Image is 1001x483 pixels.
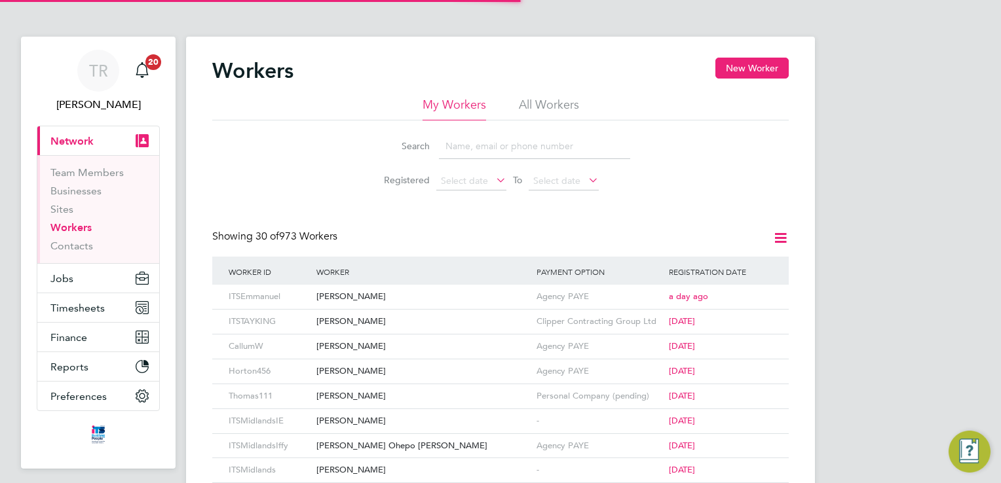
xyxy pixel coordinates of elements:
[37,382,159,410] button: Preferences
[225,359,776,370] a: Horton456[PERSON_NAME]Agency PAYE[DATE]
[37,293,159,322] button: Timesheets
[313,409,533,433] div: [PERSON_NAME]
[37,126,159,155] button: Network
[225,334,313,359] div: CallumW
[225,408,776,420] a: ITSMidlandsIE[PERSON_NAME]-[DATE]
[949,431,991,473] button: Engage Resource Center
[669,291,708,302] span: a day ago
[533,310,666,334] div: Clipper Contracting Group Ltd
[313,285,533,309] div: [PERSON_NAME]
[313,458,533,482] div: [PERSON_NAME]
[533,257,666,287] div: Payment Option
[715,58,789,79] button: New Worker
[255,230,279,243] span: 30 of
[225,284,776,295] a: ITSEmmanuel[PERSON_NAME]Agency PAYEa day ago
[50,240,93,252] a: Contacts
[225,409,313,433] div: ITSMidlandsIE
[50,272,73,285] span: Jobs
[669,415,695,426] span: [DATE]
[225,285,313,309] div: ITSEmmanuel
[441,175,488,187] span: Select date
[225,334,776,345] a: CallumW[PERSON_NAME]Agency PAYE[DATE]
[225,433,776,444] a: ITSMidlandsIffy[PERSON_NAME] Ohepo [PERSON_NAME]Agency PAYE[DATE]
[669,365,695,376] span: [DATE]
[37,352,159,381] button: Reports
[50,166,124,179] a: Team Members
[669,464,695,475] span: [DATE]
[533,285,666,309] div: Agency PAYE
[313,384,533,408] div: [PERSON_NAME]
[225,359,313,384] div: Horton456
[225,257,313,287] div: Worker ID
[37,424,160,445] a: Go to home page
[37,155,159,263] div: Network
[666,257,776,287] div: Registration Date
[212,58,293,84] h2: Workers
[89,62,108,79] span: TR
[225,384,313,408] div: Thomas111
[533,434,666,458] div: Agency PAYE
[21,37,176,469] nav: Main navigation
[225,309,776,320] a: ITSTAYKING[PERSON_NAME]Clipper Contracting Group Ltd[DATE]
[423,97,486,120] li: My Workers
[50,390,107,402] span: Preferences
[50,221,92,234] a: Workers
[533,175,580,187] span: Select date
[225,434,313,458] div: ITSMidlandsIffy
[225,310,313,334] div: ITSTAYKING
[533,409,666,433] div: -
[519,97,579,120] li: All Workers
[50,331,87,344] span: Finance
[533,334,666,359] div: Agency PAYE
[371,174,430,186] label: Registered
[50,135,94,147] span: Network
[669,440,695,451] span: [DATE]
[313,257,533,287] div: Worker
[313,310,533,334] div: [PERSON_NAME]
[669,390,695,401] span: [DATE]
[533,458,666,482] div: -
[509,171,526,188] span: To
[50,185,102,197] a: Businesses
[145,54,161,70] span: 20
[669,340,695,351] span: [DATE]
[225,458,313,482] div: ITSMidlands
[225,457,776,469] a: ITSMidlands[PERSON_NAME]-[DATE]
[37,50,160,113] a: TR[PERSON_NAME]
[89,424,107,445] img: itsconstruction-logo-retina.png
[255,230,337,243] span: 973 Workers
[129,50,155,92] a: 20
[313,334,533,359] div: [PERSON_NAME]
[50,302,105,314] span: Timesheets
[37,323,159,351] button: Finance
[371,140,430,152] label: Search
[212,230,340,243] div: Showing
[50,361,88,373] span: Reports
[439,134,630,159] input: Name, email or phone number
[533,384,666,408] div: Personal Company (pending)
[313,434,533,458] div: [PERSON_NAME] Ohepo [PERSON_NAME]
[37,97,160,113] span: Tanya Rowse
[225,384,776,395] a: Thomas111[PERSON_NAME]Personal Company (pending)[DATE]
[313,359,533,384] div: [PERSON_NAME]
[669,315,695,327] span: [DATE]
[50,203,73,215] a: Sites
[37,264,159,293] button: Jobs
[533,359,666,384] div: Agency PAYE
